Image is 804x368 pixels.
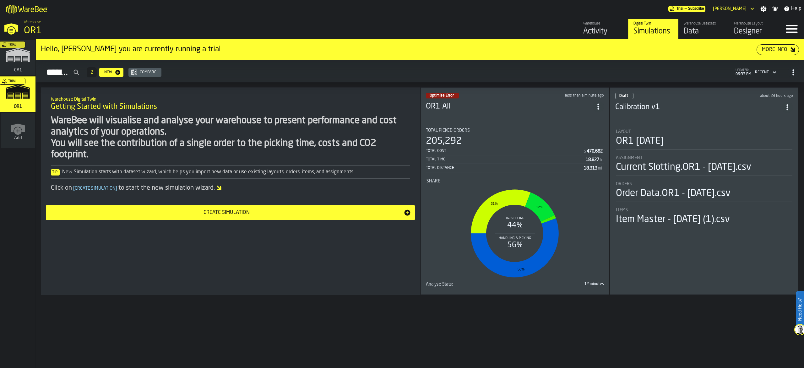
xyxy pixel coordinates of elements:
[578,19,628,39] a: link-to-/wh/i/02d92962-0f11-4133-9763-7cb092bceeef/feed/
[676,7,683,11] span: Trial
[36,39,804,60] div: ItemListCard-
[8,43,16,47] span: Trial
[51,102,157,112] span: Getting Started with Simulations
[426,149,583,153] div: Total Cost
[426,136,462,147] div: 205,292
[616,155,793,160] div: Title
[584,166,597,171] div: Stat Value
[755,70,769,75] div: DropdownMenuValue-4
[615,102,782,112] h3: Calibration v1
[616,208,628,213] span: Items
[781,5,804,13] label: button-toggle-Help
[73,186,75,191] span: [
[616,208,793,213] div: Title
[668,6,705,12] div: Menu Subscription
[426,128,604,172] div: stat-Total Picked Orders
[616,162,751,173] div: Current Slotting.OR1 - [DATE].csv
[736,69,751,72] span: updated:
[583,26,623,36] div: Activity
[426,282,513,287] div: Title
[426,282,604,289] div: stat-Analyse Stats:
[714,94,793,98] div: Updated: 10/8/2025, 7:39:29 PM Created: 10/8/2025, 7:39:15 PM
[734,26,774,36] div: Designer
[633,26,673,36] div: Simulations
[688,7,704,11] span: Subscribe
[1,113,35,149] a: link-to-/wh/new
[102,70,115,75] div: New
[426,282,453,287] span: Analyse Stats:
[616,181,793,187] div: Title
[426,179,603,184] div: Title
[426,128,604,133] div: Title
[769,6,781,12] label: button-toggle-Notifications
[619,94,628,98] span: Draft
[90,70,93,75] span: 2
[426,179,603,281] div: stat-Share
[615,123,793,226] section: card-SimulationDashboardCard-draft
[616,136,664,147] div: OR1 [DATE]
[729,19,779,39] a: link-to-/wh/i/02d92962-0f11-4133-9763-7cb092bceeef/designer
[41,87,420,295] div: ItemListCard-
[779,19,804,39] label: button-toggle-Menu
[426,179,440,184] span: Share
[713,6,747,11] div: DropdownMenuValue-Jasmine Lim
[616,181,793,202] div: stat-Orders
[616,129,793,150] div: stat-Layout
[759,46,790,53] div: More Info
[628,19,678,39] a: link-to-/wh/i/02d92962-0f11-4133-9763-7cb092bceeef/simulations
[616,155,793,176] div: stat-Assignment
[633,21,673,26] div: Digital Twin
[24,25,193,36] div: OR1
[710,5,755,13] div: DropdownMenuValue-Jasmine Lim
[426,157,586,162] div: Total Time
[685,7,687,11] span: —
[516,282,604,286] div: 12 minutes
[99,68,123,77] button: button-New
[137,70,159,75] div: Compare
[758,6,769,12] label: button-toggle-Settings
[610,87,799,295] div: ItemListCard-DashboardItemContainer
[600,158,602,162] span: h
[616,188,731,199] div: Order Data.OR1 - [DATE].csv
[616,129,793,134] div: Title
[615,93,633,99] div: status-0 2
[584,149,586,154] span: $
[24,20,41,25] span: Warehouse
[791,5,801,13] span: Help
[616,181,632,187] span: Orders
[128,68,161,77] button: button-Compare
[734,21,774,26] div: Warehouse Layout
[0,76,35,113] a: link-to-/wh/i/02d92962-0f11-4133-9763-7cb092bceeef/simulations
[583,21,623,26] div: Warehouse
[532,93,604,98] div: Updated: 10/9/2025, 6:33:09 PM Created: 10/9/2025, 3:48:26 PM
[36,60,804,82] h2: button-Simulations
[678,19,729,39] a: link-to-/wh/i/02d92962-0f11-4133-9763-7cb092bceeef/data
[72,186,118,191] span: Create Simulation
[84,67,99,77] div: ButtonLoadMore-Load More-Prev-First-Last
[14,136,22,141] span: Add
[426,123,604,289] section: card-SimulationDashboardCard-optimiseError
[46,205,415,220] button: button-Create Simulation
[616,155,643,160] span: Assignment
[736,72,751,76] span: 06:33 PM
[616,214,730,225] div: Item Master - [DATE] (1).csv
[796,292,803,327] label: Need Help?
[0,40,35,76] a: link-to-/wh/i/76e2a128-1b54-4d66-80d4-05ae4c277723/simulations
[586,157,599,162] div: Stat Value
[426,166,584,170] div: Total Distance
[757,44,799,55] button: button-More Info
[8,80,16,83] span: Trial
[426,128,470,133] span: Total Picked Orders
[587,149,603,154] div: Stat Value
[50,209,404,216] div: Create Simulation
[51,96,410,102] h2: Sub Title
[426,102,593,112] h3: OR1 All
